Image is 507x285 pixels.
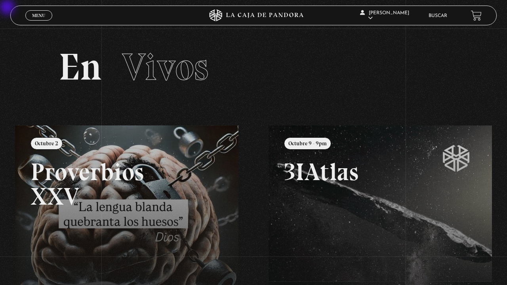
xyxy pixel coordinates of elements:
a: View your shopping cart [471,10,482,21]
a: Buscar [429,13,447,18]
span: [PERSON_NAME] [360,11,409,21]
span: Vivos [122,44,208,89]
span: Menu [32,13,45,18]
span: Cerrar [30,20,48,25]
h2: En [59,48,448,86]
